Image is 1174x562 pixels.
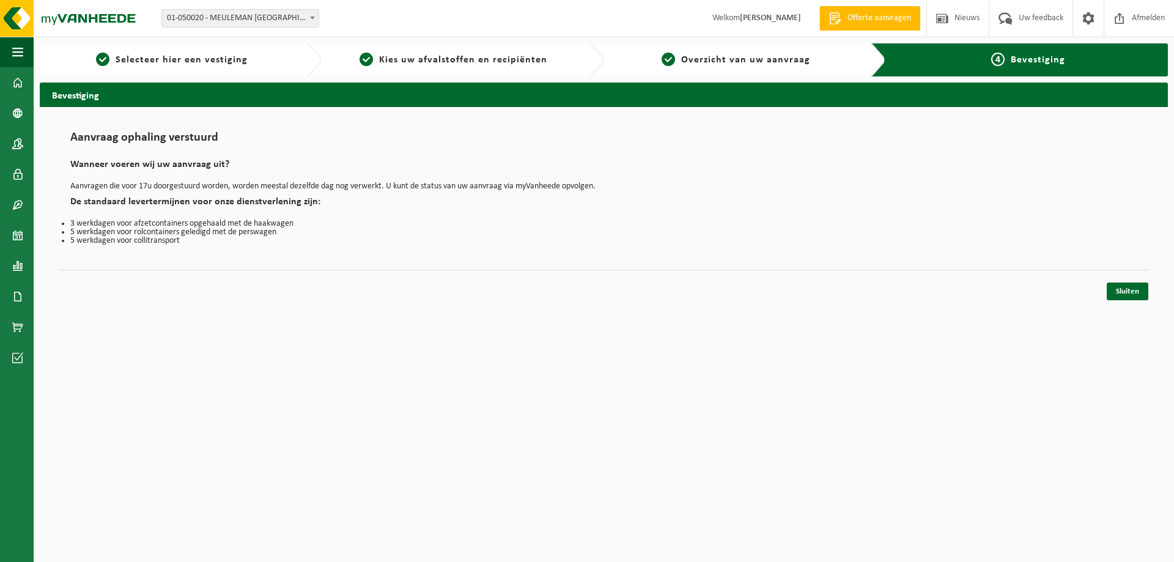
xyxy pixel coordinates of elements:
a: Offerte aanvragen [819,6,920,31]
a: Sluiten [1107,283,1148,300]
span: Bevestiging [1011,55,1065,65]
span: 4 [991,53,1005,66]
li: 3 werkdagen voor afzetcontainers opgehaald met de haakwagen [70,220,1137,228]
li: 5 werkdagen voor rolcontainers geledigd met de perswagen [70,228,1137,237]
span: Kies uw afvalstoffen en recipiënten [379,55,547,65]
h2: De standaard levertermijnen voor onze dienstverlening zijn: [70,197,1137,213]
span: 2 [360,53,373,66]
li: 5 werkdagen voor collitransport [70,237,1137,245]
span: Overzicht van uw aanvraag [681,55,810,65]
a: 1Selecteer hier een vestiging [46,53,297,67]
p: Aanvragen die voor 17u doorgestuurd worden, worden meestal dezelfde dag nog verwerkt. U kunt de s... [70,182,1137,191]
span: Selecteer hier een vestiging [116,55,248,65]
h1: Aanvraag ophaling verstuurd [70,131,1137,150]
h2: Bevestiging [40,83,1168,106]
a: 2Kies uw afvalstoffen en recipiënten [328,53,579,67]
span: 01-050020 - MEULEMAN NV - KORTRIJK [161,9,319,28]
strong: [PERSON_NAME] [740,13,801,23]
span: Offerte aanvragen [844,12,914,24]
span: 01-050020 - MEULEMAN NV - KORTRIJK [162,10,319,27]
span: 1 [96,53,109,66]
a: 3Overzicht van uw aanvraag [610,53,862,67]
h2: Wanneer voeren wij uw aanvraag uit? [70,160,1137,176]
span: 3 [662,53,675,66]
